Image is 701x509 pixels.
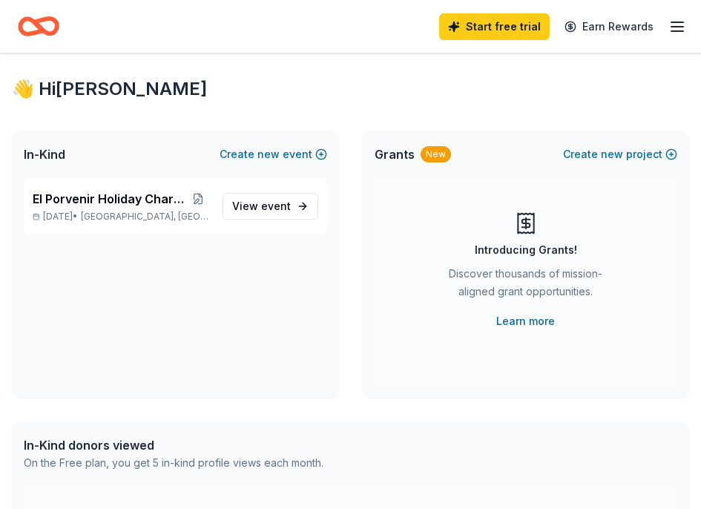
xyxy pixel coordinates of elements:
button: Createnewevent [220,145,327,163]
span: El Porvenir Holiday Charity Gala [33,190,185,208]
span: In-Kind [24,145,65,163]
p: [DATE] • [33,211,211,223]
div: Introducing Grants! [475,241,577,259]
a: Home [18,9,59,44]
a: Start free trial [439,13,550,40]
div: Discover thousands of mission-aligned grant opportunities. [434,265,619,306]
div: 👋 Hi [PERSON_NAME] [12,77,689,101]
a: Learn more [496,312,555,330]
button: Createnewproject [563,145,677,163]
span: [GEOGRAPHIC_DATA], [GEOGRAPHIC_DATA] [81,211,211,223]
span: new [601,145,623,163]
div: On the Free plan, you get 5 in-kind profile views each month. [24,454,323,472]
span: new [257,145,280,163]
a: View event [223,193,318,220]
span: event [261,200,291,212]
a: Earn Rewards [556,13,662,40]
div: New [421,146,451,162]
span: Grants [375,145,415,163]
span: View [232,197,291,215]
div: In-Kind donors viewed [24,436,323,454]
